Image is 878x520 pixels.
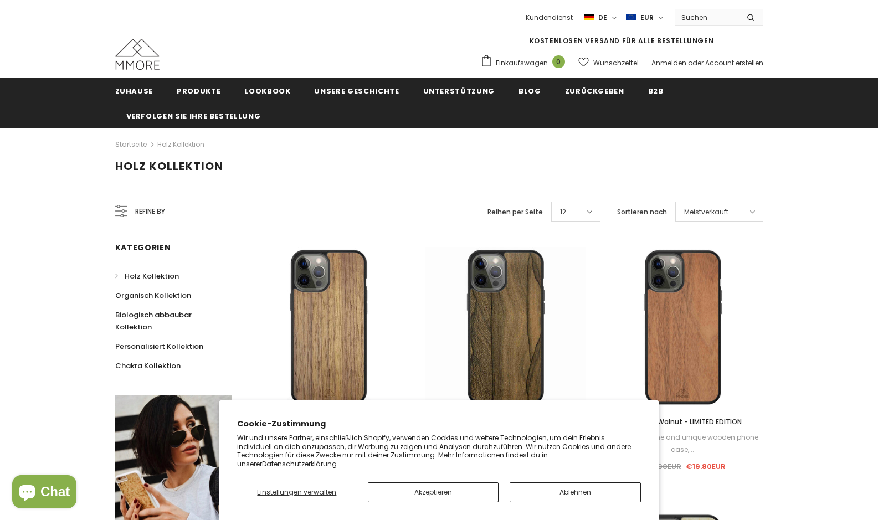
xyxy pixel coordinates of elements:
a: Chakra Kollektion [115,356,181,375]
span: Personalisiert Kollektion [115,341,203,352]
span: Wunschzettel [593,58,639,69]
span: KOSTENLOSEN VERSAND FÜR ALLE BESTELLUNGEN [530,36,714,45]
a: Verfolgen Sie Ihre Bestellung [126,103,261,128]
a: Personalisiert Kollektion [115,337,203,356]
p: Wir und unsere Partner, einschließlich Shopify, verwenden Cookies und weitere Technologien, um de... [237,434,641,468]
img: MMORE Cases [115,39,160,70]
span: 0 [552,55,565,68]
inbox-online-store-chat: Onlineshop-Chat von Shopify [9,475,80,511]
button: Einstellungen verwalten [237,482,356,502]
img: i-lang-2.png [584,13,594,22]
span: Chakra Kollektion [115,361,181,371]
span: Einkaufswagen [496,58,548,69]
a: European Walnut - LIMITED EDITION [602,416,763,428]
span: Lookbook [244,86,290,96]
a: Datenschutzerklärung [262,459,337,468]
a: Holz Kollektion [115,266,179,286]
a: Blog [518,78,541,103]
a: Account erstellen [705,58,763,68]
span: 12 [560,207,566,218]
label: Reihen per Seite [487,207,543,218]
a: Zurückgeben [565,78,624,103]
span: Unterstützung [423,86,495,96]
span: Unsere Geschichte [314,86,399,96]
a: Wunschzettel [578,53,639,73]
span: Organisch Kollektion [115,290,191,301]
a: Unterstützung [423,78,495,103]
div: If you want a fine and unique wooden phone case,... [602,431,763,456]
span: Kategorien [115,242,171,253]
span: Meistverkauft [684,207,728,218]
button: Akzeptieren [368,482,499,502]
span: €26.90EUR [640,461,681,472]
span: Holz Kollektion [115,158,223,174]
label: Sortieren nach [617,207,667,218]
a: Startseite [115,138,147,151]
span: EUR [640,12,654,23]
span: B2B [648,86,664,96]
input: Search Site [675,9,738,25]
span: Einstellungen verwalten [257,487,336,497]
span: €19.80EUR [686,461,726,472]
button: Ablehnen [510,482,641,502]
span: Zurückgeben [565,86,624,96]
span: Holz Kollektion [125,271,179,281]
span: Verfolgen Sie Ihre Bestellung [126,111,261,121]
span: Kundendienst [526,13,573,22]
span: Zuhause [115,86,153,96]
a: Zuhause [115,78,153,103]
a: Einkaufswagen 0 [480,54,571,71]
a: Biologisch abbaubar Kollektion [115,305,219,337]
span: Produkte [177,86,220,96]
span: Refine by [135,205,165,218]
a: Organisch Kollektion [115,286,191,305]
h2: Cookie-Zustimmung [237,418,641,430]
span: oder [688,58,704,68]
span: de [598,12,607,23]
span: Biologisch abbaubar Kollektion [115,310,192,332]
span: Blog [518,86,541,96]
span: European Walnut - LIMITED EDITION [624,417,742,426]
a: Produkte [177,78,220,103]
a: Holz Kollektion [157,140,204,149]
a: Unsere Geschichte [314,78,399,103]
a: B2B [648,78,664,103]
a: Anmelden [651,58,686,68]
a: Lookbook [244,78,290,103]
